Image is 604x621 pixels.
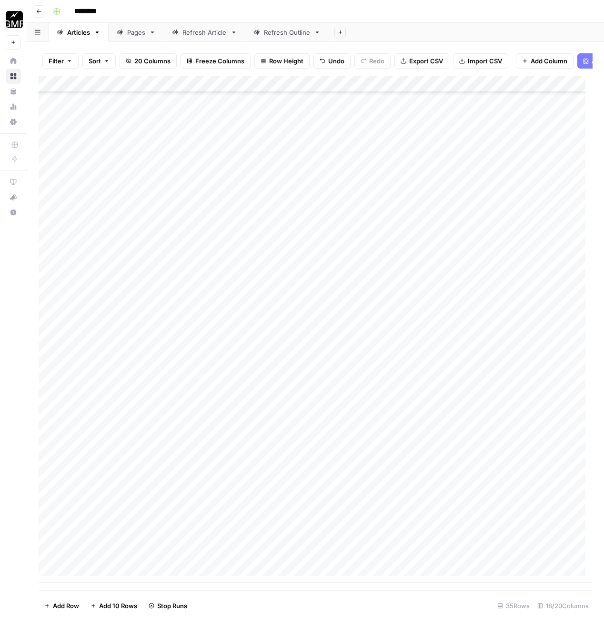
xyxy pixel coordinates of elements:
div: Pages [127,28,145,37]
a: Pages [109,23,164,42]
span: Row Height [269,56,303,66]
span: Freeze Columns [195,56,244,66]
div: Refresh Article [182,28,227,37]
button: Import CSV [453,53,508,69]
button: Stop Runs [143,598,193,613]
button: Help + Support [6,205,21,220]
div: 18/20 Columns [534,598,593,613]
a: Articles [49,23,109,42]
a: Browse [6,69,21,84]
a: Settings [6,114,21,130]
span: Add 10 Rows [99,601,137,611]
button: Redo [354,53,391,69]
div: Refresh Outline [264,28,310,37]
div: What's new? [6,190,20,204]
button: 20 Columns [120,53,177,69]
div: Articles [67,28,90,37]
span: Filter [49,56,64,66]
span: Sort [89,56,101,66]
a: Usage [6,99,21,114]
button: Add Row [39,598,85,613]
button: Workspace: Growth Marketing Pro [6,8,21,31]
div: 35 Rows [493,598,534,613]
button: Add 10 Rows [85,598,143,613]
span: 20 Columns [134,56,171,66]
button: Freeze Columns [181,53,251,69]
a: Refresh Article [164,23,245,42]
span: Export CSV [409,56,443,66]
a: Your Data [6,84,21,99]
button: Add Column [516,53,574,69]
button: Sort [82,53,116,69]
a: AirOps Academy [6,174,21,190]
button: Row Height [254,53,310,69]
button: Undo [313,53,351,69]
a: Home [6,53,21,69]
span: Undo [328,56,344,66]
span: Add Column [531,56,567,66]
a: Refresh Outline [245,23,329,42]
button: Filter [42,53,79,69]
span: Add Row [53,601,79,611]
img: Growth Marketing Pro Logo [6,11,23,28]
span: Redo [369,56,384,66]
span: Import CSV [468,56,502,66]
span: Stop Runs [157,601,187,611]
button: Export CSV [394,53,449,69]
button: What's new? [6,190,21,205]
